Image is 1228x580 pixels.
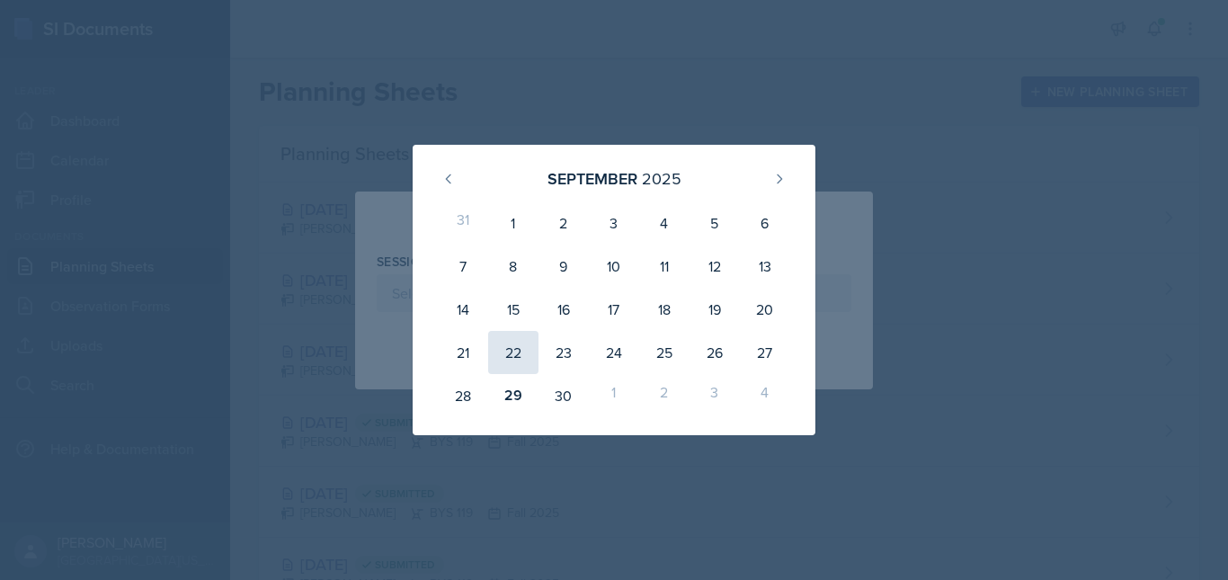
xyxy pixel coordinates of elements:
div: 5 [690,201,740,245]
div: 22 [488,331,538,374]
div: 4 [639,201,690,245]
div: 23 [538,331,589,374]
div: 3 [690,374,740,417]
div: 17 [589,288,639,331]
div: 24 [589,331,639,374]
div: 13 [740,245,790,288]
div: 16 [538,288,589,331]
div: 15 [488,288,538,331]
div: 29 [488,374,538,417]
div: 19 [690,288,740,331]
div: September [547,166,637,191]
div: 10 [589,245,639,288]
div: 27 [740,331,790,374]
div: 18 [639,288,690,331]
div: 30 [538,374,589,417]
div: 1 [488,201,538,245]
div: 14 [438,288,488,331]
div: 2 [538,201,589,245]
div: 21 [438,331,488,374]
div: 31 [438,201,488,245]
div: 9 [538,245,589,288]
div: 8 [488,245,538,288]
div: 20 [740,288,790,331]
div: 25 [639,331,690,374]
div: 12 [690,245,740,288]
div: 6 [740,201,790,245]
div: 3 [589,201,639,245]
div: 1 [589,374,639,417]
div: 26 [690,331,740,374]
div: 7 [438,245,488,288]
div: 2025 [642,166,681,191]
div: 2 [639,374,690,417]
div: 4 [740,374,790,417]
div: 11 [639,245,690,288]
div: 28 [438,374,488,417]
